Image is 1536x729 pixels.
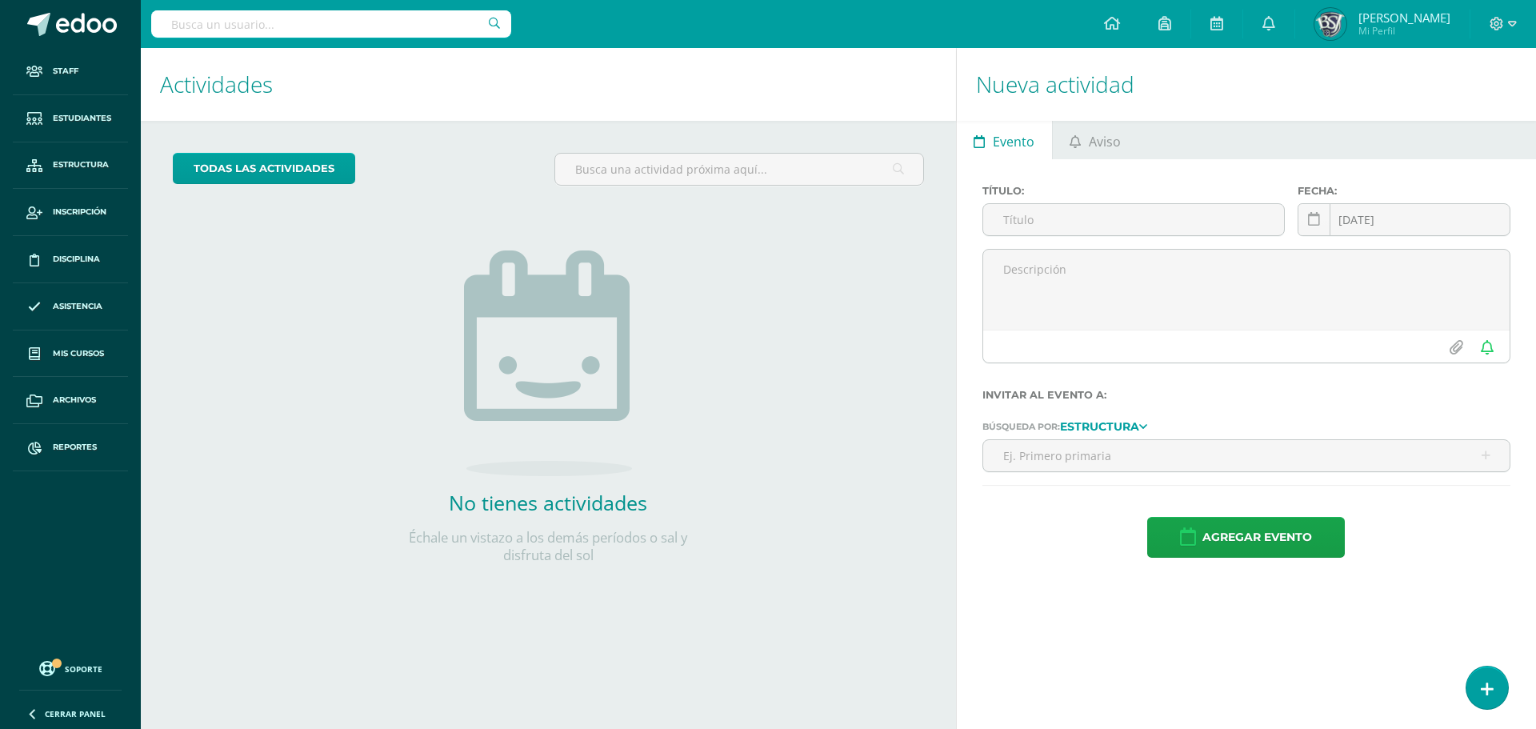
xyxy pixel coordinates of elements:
img: no_activities.png [464,250,632,476]
span: Soporte [65,663,102,675]
label: Invitar al evento a: [982,389,1510,401]
span: Mi Perfil [1358,24,1450,38]
a: Inscripción [13,189,128,236]
span: Estructura [53,158,109,171]
span: Asistencia [53,300,102,313]
span: Aviso [1089,122,1121,161]
span: Evento [993,122,1034,161]
a: Mis cursos [13,330,128,378]
span: Estudiantes [53,112,111,125]
input: Ej. Primero primaria [983,440,1510,471]
img: d5c8d16448259731d9230e5ecd375886.png [1314,8,1346,40]
a: Reportes [13,424,128,471]
p: Échale un vistazo a los demás períodos o sal y disfruta del sol [388,529,708,564]
span: Agregar evento [1202,518,1312,557]
a: Estructura [13,142,128,190]
a: Estructura [1060,420,1147,431]
a: Aviso [1053,121,1138,159]
span: Staff [53,65,78,78]
span: Búsqueda por: [982,421,1060,432]
label: Título: [982,185,1286,197]
a: Estudiantes [13,95,128,142]
input: Título [983,204,1285,235]
span: Cerrar panel [45,708,106,719]
span: Inscripción [53,206,106,218]
label: Fecha: [1298,185,1510,197]
h1: Nueva actividad [976,48,1517,121]
a: Soporte [19,657,122,679]
h2: No tienes actividades [388,489,708,516]
button: Agregar evento [1147,517,1345,558]
input: Fecha de entrega [1298,204,1510,235]
a: Archivos [13,377,128,424]
span: Disciplina [53,253,100,266]
span: Mis cursos [53,347,104,360]
input: Busca una actividad próxima aquí... [555,154,922,185]
a: todas las Actividades [173,153,355,184]
strong: Estructura [1060,419,1139,434]
a: Evento [957,121,1052,159]
span: Archivos [53,394,96,407]
span: Reportes [53,441,97,454]
input: Busca un usuario... [151,10,511,38]
h1: Actividades [160,48,937,121]
span: [PERSON_NAME] [1358,10,1450,26]
a: Staff [13,48,128,95]
a: Asistencia [13,283,128,330]
a: Disciplina [13,236,128,283]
